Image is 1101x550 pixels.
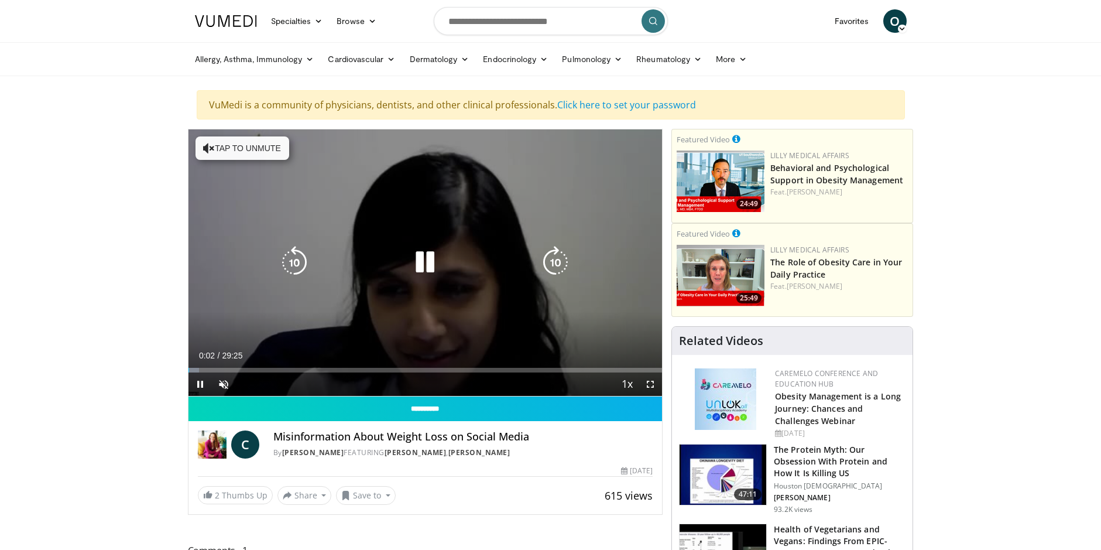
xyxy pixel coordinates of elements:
a: [PERSON_NAME] [448,447,510,457]
a: Lilly Medical Affairs [770,151,849,160]
input: Search topics, interventions [434,7,668,35]
span: 0:02 [199,351,215,360]
div: Progress Bar [188,368,663,373]
a: Rheumatology [629,47,709,71]
img: b7b8b05e-5021-418b-a89a-60a270e7cf82.150x105_q85_crop-smart_upscale.jpg [680,445,766,505]
a: [PERSON_NAME] [282,447,344,457]
a: CaReMeLO Conference and Education Hub [775,368,878,389]
h4: Related Videos [679,334,763,348]
p: Houston [DEMOGRAPHIC_DATA] [774,481,906,491]
a: Dermatology [403,47,476,71]
p: 93.2K views [774,505,812,514]
a: O [883,9,907,33]
div: VuMedi is a community of physicians, dentists, and other clinical professionals. [197,90,905,119]
img: Dr. Carolynn Francavilla [198,431,227,459]
a: More [709,47,754,71]
a: Favorites [828,9,876,33]
a: Click here to set your password [557,98,696,111]
a: [PERSON_NAME] [787,187,842,197]
h3: The Protein Myth: Our Obsession With Protein and How It Is Killing US [774,444,906,479]
a: C [231,431,259,459]
button: Save to [336,486,396,505]
div: [DATE] [775,428,903,439]
h4: Misinformation About Weight Loss on Social Media [273,431,653,443]
a: 47:11 The Protein Myth: Our Obsession With Protein and How It Is Killing US Houston [DEMOGRAPHIC_... [679,444,906,514]
a: [PERSON_NAME] [787,281,842,291]
button: Unmute [212,373,235,396]
video-js: Video Player [188,129,663,397]
small: Featured Video [677,228,730,239]
img: ba3304f6-7838-4e41-9c0f-2e31ebde6754.png.150x105_q85_crop-smart_upscale.png [677,151,764,212]
span: 47:11 [734,488,762,500]
button: Fullscreen [639,373,662,396]
small: Featured Video [677,134,730,145]
a: Pulmonology [555,47,629,71]
div: Feat. [770,187,908,197]
div: By FEATURING , [273,447,653,458]
a: The Role of Obesity Care in Your Daily Practice [770,257,902,280]
img: VuMedi Logo [195,15,257,27]
span: 2 [215,490,219,501]
span: 24:49 [736,199,762,209]
span: 29:25 [222,351,242,360]
button: Tap to unmute [195,136,289,160]
a: 2 Thumbs Up [198,486,273,504]
button: Pause [188,373,212,396]
a: Browse [330,9,383,33]
button: Share [277,486,332,505]
img: e1208b6b-349f-4914-9dd7-f97803bdbf1d.png.150x105_q85_crop-smart_upscale.png [677,245,764,306]
a: Specialties [264,9,330,33]
a: Lilly Medical Affairs [770,245,849,255]
a: Behavioral and Psychological Support in Obesity Management [770,162,903,186]
span: 25:49 [736,293,762,303]
div: [DATE] [621,466,653,476]
a: Allergy, Asthma, Immunology [188,47,321,71]
a: [PERSON_NAME] [385,447,447,457]
p: [PERSON_NAME] [774,493,906,503]
a: 24:49 [677,151,764,212]
span: 615 views [605,488,653,503]
span: / [218,351,220,360]
div: Feat. [770,281,908,292]
a: Obesity Management is a Long Journey: Chances and Challenges Webinar [775,391,901,426]
img: 45df64a9-a6de-482c-8a90-ada250f7980c.png.150x105_q85_autocrop_double_scale_upscale_version-0.2.jpg [695,368,756,430]
a: 25:49 [677,245,764,306]
a: Cardiovascular [321,47,402,71]
button: Playback Rate [615,373,639,396]
a: Endocrinology [476,47,555,71]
